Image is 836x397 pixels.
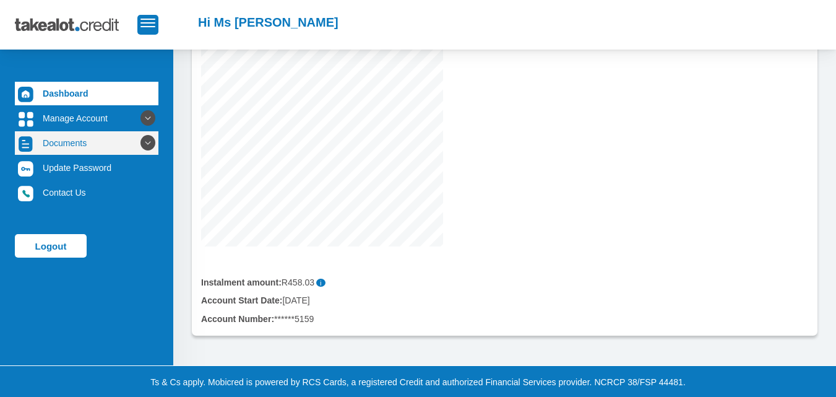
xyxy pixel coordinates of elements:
p: Ts & Cs apply. Mobicred is powered by RCS Cards, a registered Credit and authorized Financial Ser... [75,376,762,389]
span: i [316,279,325,287]
a: Dashboard [15,82,158,105]
a: Logout [15,234,87,258]
h2: Hi Ms [PERSON_NAME] [198,15,338,30]
div: R458.03 [201,276,443,289]
a: Documents [15,131,158,155]
b: Account Number: [201,314,274,324]
a: Update Password [15,156,158,180]
div: [DATE] [192,294,452,307]
b: Instalment amount: [201,277,282,287]
a: Manage Account [15,107,158,130]
img: takealot_credit_logo.svg [15,9,137,40]
a: Contact Us [15,181,158,204]
b: Account Start Date: [201,295,282,305]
